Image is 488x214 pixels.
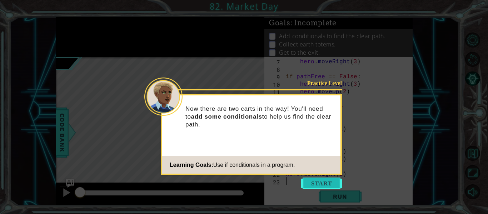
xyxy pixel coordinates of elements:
[185,105,335,129] p: Now there are two carts in the way! You'll need to to help us find the clear path.
[297,79,342,87] div: Practice Level
[213,162,295,168] span: Use if conditionals in a program.
[301,178,342,189] button: Start
[191,113,262,120] strong: add some conditionals
[170,162,213,168] span: Learning Goals:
